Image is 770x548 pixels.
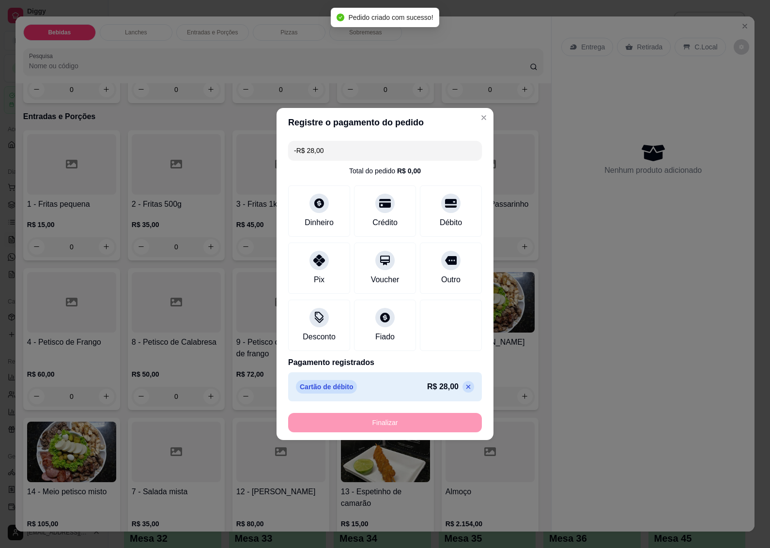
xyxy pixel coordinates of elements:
[441,274,461,286] div: Outro
[427,381,459,393] p: R$ 28,00
[397,166,421,176] div: R$ 0,00
[288,357,482,368] p: Pagamento registrados
[305,217,334,228] div: Dinheiro
[337,14,344,21] span: check-circle
[303,331,336,343] div: Desconto
[296,380,357,394] p: Cartão de débito
[440,217,462,228] div: Débito
[375,331,395,343] div: Fiado
[277,108,493,137] header: Registre o pagamento do pedido
[372,217,398,228] div: Crédito
[349,166,421,176] div: Total do pedido
[294,141,476,160] input: Ex.: hambúrguer de cordeiro
[348,14,433,21] span: Pedido criado com sucesso!
[314,274,324,286] div: Pix
[476,110,492,125] button: Close
[371,274,400,286] div: Voucher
